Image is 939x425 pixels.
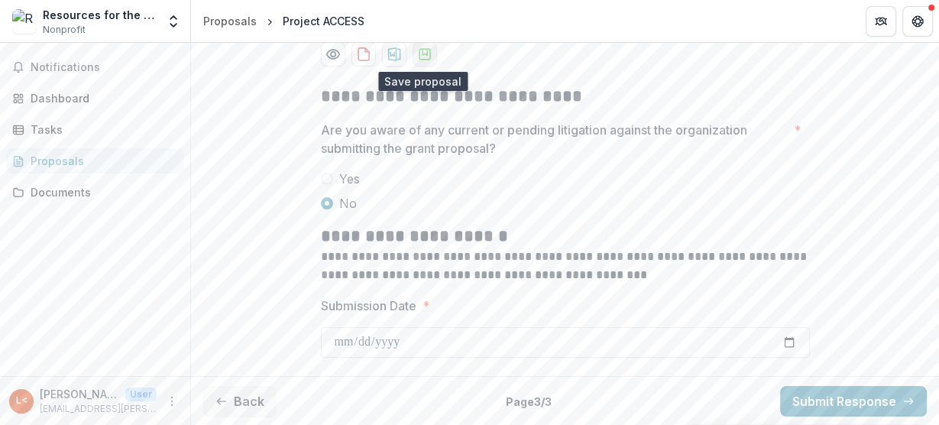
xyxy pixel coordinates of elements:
[163,392,181,410] button: More
[351,42,376,67] button: download-proposal
[321,42,345,67] button: Preview fddc6fb1-b347-4393-a718-1db26bed51db-0.pdf
[283,13,364,29] div: Project ACCESS
[382,42,406,67] button: download-proposal
[12,9,37,34] img: Resources for the Blind, Inc.
[40,402,157,416] p: [EMAIL_ADDRESS][PERSON_NAME][DOMAIN_NAME]
[6,117,184,142] a: Tasks
[31,184,172,200] div: Documents
[321,297,416,315] p: Submission Date
[43,7,157,23] div: Resources for the Blind, Inc.
[6,86,184,111] a: Dashboard
[413,42,437,67] button: download-proposal
[203,13,257,29] div: Proposals
[43,23,86,37] span: Nonprofit
[31,61,178,74] span: Notifications
[31,90,172,106] div: Dashboard
[866,6,896,37] button: Partners
[40,386,119,402] p: [PERSON_NAME]-Ang <[EMAIL_ADDRESS][PERSON_NAME][DOMAIN_NAME]> <[DOMAIN_NAME][EMAIL_ADDRESS][PERSO...
[125,388,157,401] p: User
[197,10,371,32] nav: breadcrumb
[163,6,184,37] button: Open entity switcher
[506,394,552,410] p: Page 3 / 3
[780,386,927,417] button: Submit Response
[31,122,172,138] div: Tasks
[31,153,172,169] div: Proposals
[339,194,357,212] span: No
[6,180,184,205] a: Documents
[16,396,28,406] div: Lorinda De Vera-Ang <rbi.lorinda@gmail.com> <rbi.lorinda@gmail.com>
[197,10,263,32] a: Proposals
[321,121,788,157] p: Are you aware of any current or pending litigation against the organization submitting the grant ...
[6,148,184,174] a: Proposals
[902,6,933,37] button: Get Help
[203,386,277,417] button: Back
[6,55,184,79] button: Notifications
[339,170,360,188] span: Yes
